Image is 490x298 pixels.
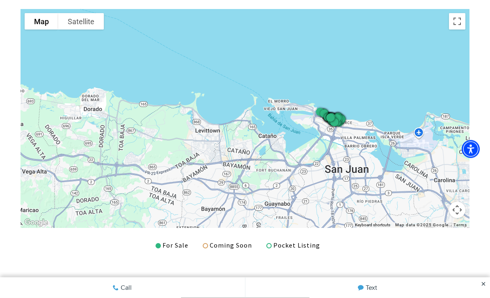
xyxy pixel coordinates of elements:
[355,223,390,228] button: Keyboard shortcuts
[58,14,104,30] button: Show satellite imagery
[23,218,50,228] a: Open this area in Google Maps (opens a new window)
[203,241,252,251] div: Coming Soon
[23,218,50,228] img: Google
[266,241,320,251] div: Pocket Listing
[395,223,449,227] span: Map data ©2025 Google
[462,140,480,158] div: Accessibility Menu
[453,223,467,227] a: Terms (opens in new tab)
[156,241,188,251] div: For Sale
[25,14,58,30] button: Show street map
[449,14,465,30] button: Toggle fullscreen view
[449,202,465,218] button: Map camera controls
